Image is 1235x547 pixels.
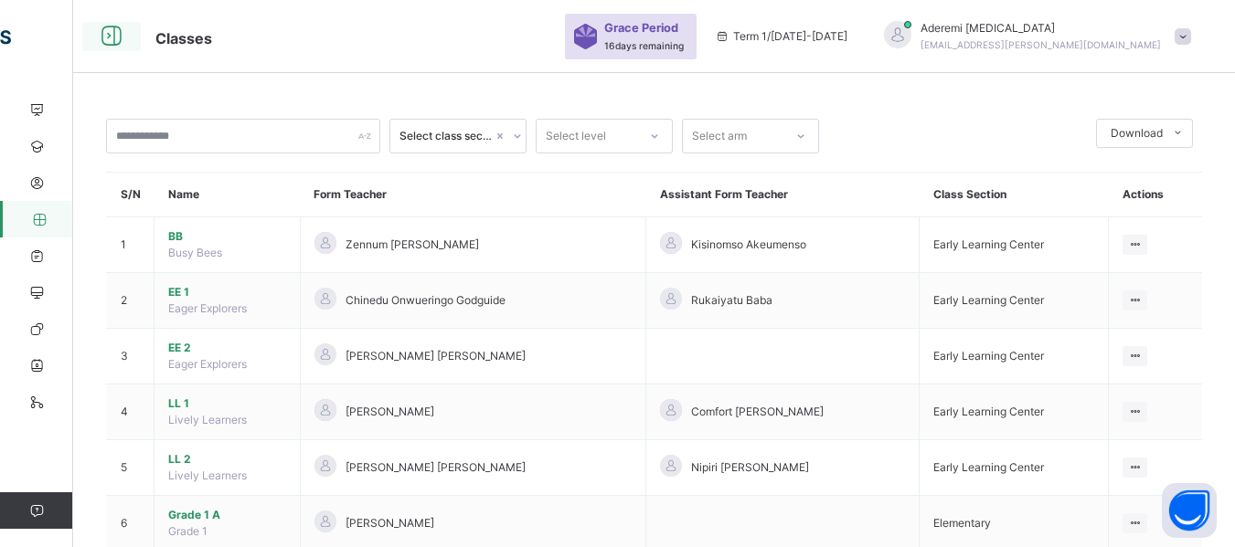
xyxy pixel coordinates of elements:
span: Grade 1 A [168,507,286,523]
span: BB [168,228,286,245]
span: [EMAIL_ADDRESS][PERSON_NAME][DOMAIN_NAME] [921,39,1161,50]
span: Lively Learners [168,413,247,426]
div: Select level [546,119,606,153]
span: Comfort [PERSON_NAME] [691,404,824,420]
span: Rukaiyatu Baba [691,292,772,309]
span: LL 1 [168,395,286,412]
span: [PERSON_NAME] [PERSON_NAME] [346,348,526,364]
th: Class Section [920,173,1109,217]
div: Select class section [399,128,493,144]
span: Zennum [PERSON_NAME] [346,237,479,253]
span: Eager Explorers [168,301,247,315]
span: Grade 1 [168,524,208,538]
span: Chinedu Onwueringo Godguide [346,292,506,309]
span: Busy Bees [168,246,222,259]
span: Kisinomso Akeumenso [691,237,806,253]
span: Aderemi [MEDICAL_DATA] [921,20,1161,37]
td: 1 [107,217,154,273]
div: AderemiOseni [866,20,1200,53]
span: [PERSON_NAME] [PERSON_NAME] [346,459,526,476]
span: Early Learning Center [933,293,1044,307]
th: Form Teacher [300,173,646,217]
span: Download [1111,125,1163,142]
th: Actions [1109,173,1202,217]
span: Lively Learners [168,468,247,482]
span: session/term information [715,28,847,45]
span: Elementary [933,516,991,530]
span: Early Learning Center [933,349,1044,363]
span: [PERSON_NAME] [346,404,434,420]
span: [PERSON_NAME] [346,515,434,531]
button: Open asap [1162,483,1217,538]
span: 16 days remaining [604,40,684,51]
th: S/N [107,173,154,217]
td: 4 [107,384,154,440]
th: Name [154,173,301,217]
span: Grace Period [604,19,678,37]
div: Select arm [692,119,747,153]
span: LL 2 [168,451,286,468]
span: EE 1 [168,284,286,300]
span: Classes [155,29,212,47]
span: EE 2 [168,340,286,356]
th: Assistant Form Teacher [646,173,920,217]
span: Early Learning Center [933,460,1044,474]
td: 5 [107,440,154,496]
span: Nipiri [PERSON_NAME] [691,459,809,476]
td: 3 [107,329,154,384]
span: Eager Explorers [168,357,247,371]
img: sticker-purple.71386a28dfed39d6af7621340158ba97.svg [574,24,597,49]
span: Early Learning Center [933,237,1044,251]
span: Early Learning Center [933,405,1044,418]
td: 2 [107,273,154,329]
